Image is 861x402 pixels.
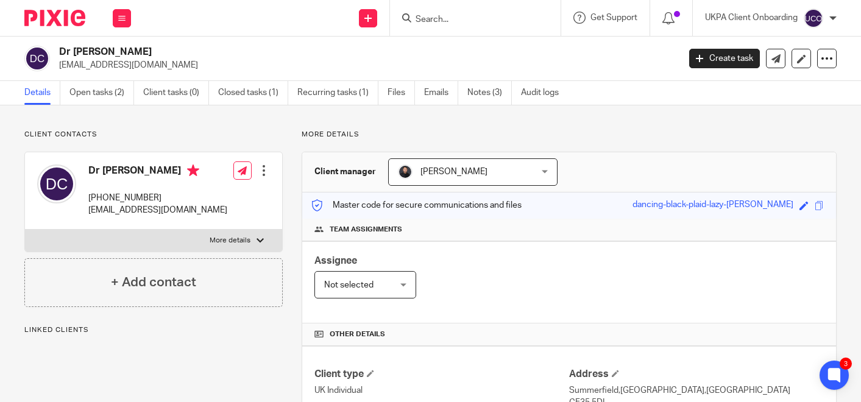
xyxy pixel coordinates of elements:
a: Open tasks (2) [69,81,134,105]
p: More details [210,236,250,245]
a: Details [24,81,60,105]
span: Get Support [590,13,637,22]
p: [EMAIL_ADDRESS][DOMAIN_NAME] [59,59,671,71]
p: Client contacts [24,130,283,139]
a: Client tasks (0) [143,81,209,105]
span: Assignee [314,256,357,266]
a: Emails [424,81,458,105]
h3: Client manager [314,166,376,178]
img: Pixie [24,10,85,26]
p: More details [302,130,837,139]
p: UKPA Client Onboarding [705,12,798,24]
h2: Dr [PERSON_NAME] [59,46,548,58]
p: Summerfield,[GEOGRAPHIC_DATA],[GEOGRAPHIC_DATA] [569,384,824,397]
p: Master code for secure communications and files [311,199,522,211]
a: Recurring tasks (1) [297,81,378,105]
a: Closed tasks (1) [218,81,288,105]
a: Notes (3) [467,81,512,105]
div: dancing-black-plaid-lazy-[PERSON_NAME] [632,199,793,213]
span: Not selected [324,281,374,289]
input: Search [414,15,524,26]
div: 3 [840,358,852,370]
p: [EMAIL_ADDRESS][DOMAIN_NAME] [88,204,227,216]
h4: Dr [PERSON_NAME] [88,164,227,180]
img: svg%3E [804,9,823,28]
a: Audit logs [521,81,568,105]
h4: Client type [314,368,569,381]
a: Create task [689,49,760,68]
a: Files [388,81,415,105]
span: Other details [330,330,385,339]
h4: Address [569,368,824,381]
span: [PERSON_NAME] [420,167,487,176]
span: Team assignments [330,225,402,234]
img: My%20Photo.jpg [398,164,413,179]
i: Primary [187,164,199,177]
p: [PHONE_NUMBER] [88,192,227,204]
img: svg%3E [24,46,50,71]
p: Linked clients [24,325,283,335]
img: svg%3E [37,164,76,203]
h4: + Add contact [111,273,196,292]
p: UK Individual [314,384,569,397]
